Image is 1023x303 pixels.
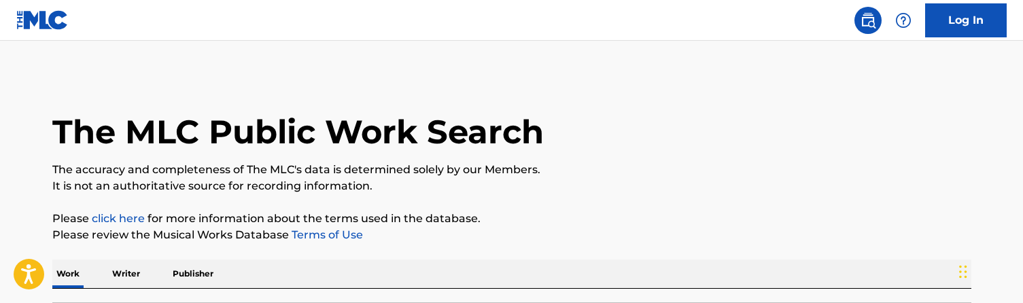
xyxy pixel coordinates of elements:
[860,12,876,29] img: search
[108,260,144,288] p: Writer
[289,228,363,241] a: Terms of Use
[959,251,967,292] div: Drag
[955,238,1023,303] iframe: Chat Widget
[52,260,84,288] p: Work
[52,178,971,194] p: It is not an authoritative source for recording information.
[52,162,971,178] p: The accuracy and completeness of The MLC's data is determined solely by our Members.
[52,111,544,152] h1: The MLC Public Work Search
[16,10,69,30] img: MLC Logo
[52,211,971,227] p: Please for more information about the terms used in the database.
[52,227,971,243] p: Please review the Musical Works Database
[169,260,218,288] p: Publisher
[895,12,912,29] img: help
[854,7,882,34] a: Public Search
[890,7,917,34] div: Help
[92,212,145,225] a: click here
[925,3,1007,37] a: Log In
